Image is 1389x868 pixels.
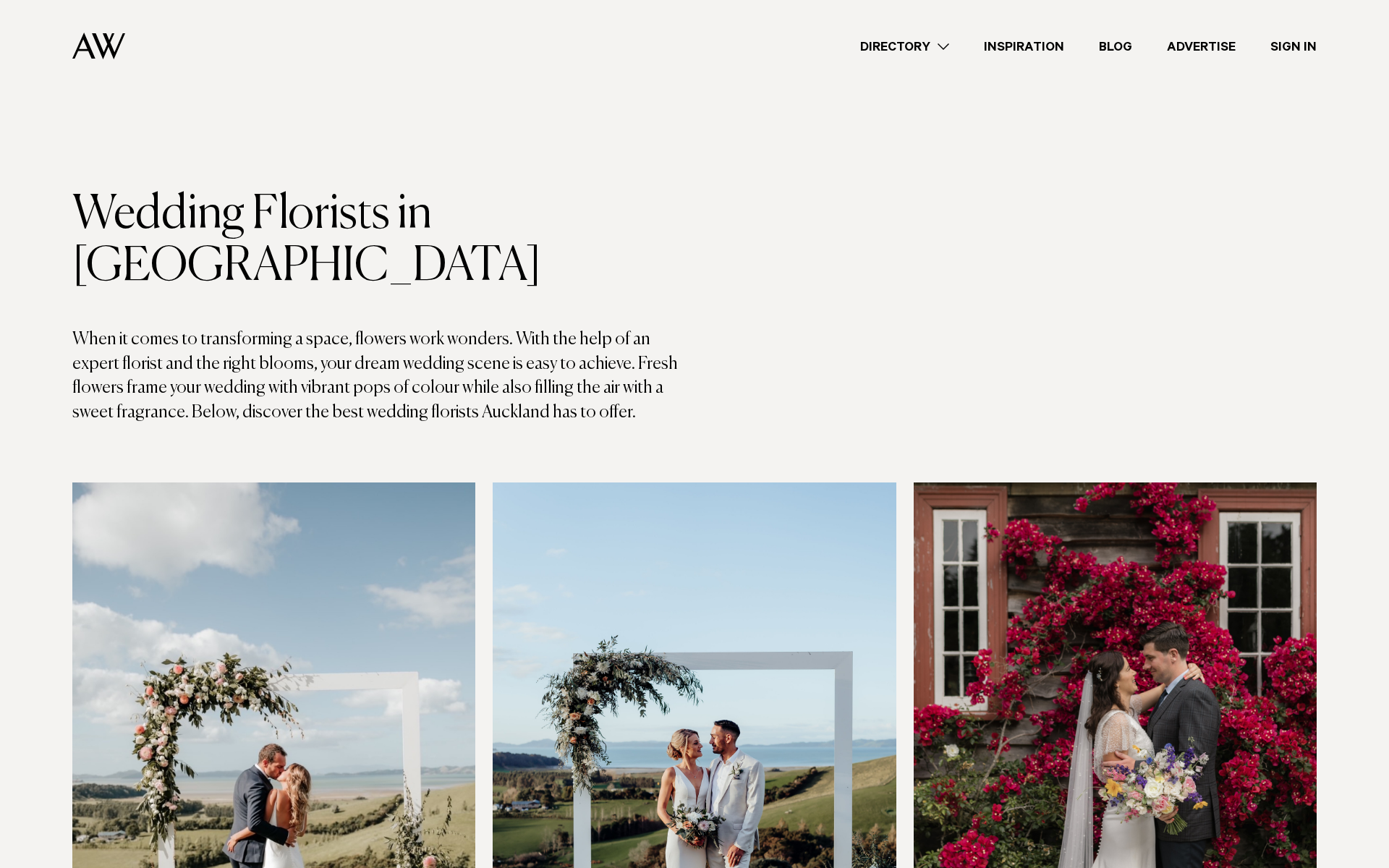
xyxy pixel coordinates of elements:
a: Inspiration [967,37,1082,56]
h1: Wedding Florists in [GEOGRAPHIC_DATA] [72,189,694,293]
a: Sign In [1253,37,1334,56]
a: Advertise [1150,37,1253,56]
a: Blog [1082,37,1150,56]
a: Directory [843,37,967,56]
p: When it comes to transforming a space, flowers work wonders. With the help of an expert florist a... [72,328,694,425]
img: Auckland Weddings Logo [72,33,125,59]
